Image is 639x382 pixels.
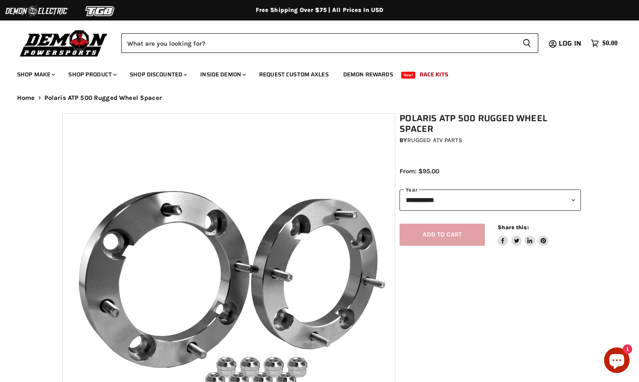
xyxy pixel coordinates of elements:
h1: Polaris ATP 500 Rugged Wheel Spacer [400,113,581,134]
form: Product [121,33,538,53]
a: Rugged ATV Parts [407,137,462,144]
div: by [400,136,581,145]
img: Demon Electric Logo 2 [4,3,68,19]
ul: Main menu [11,62,616,83]
input: Search [121,33,516,53]
img: TGB Logo 2 [68,3,132,19]
span: Share this: [498,224,528,230]
a: $0.00 [586,37,622,50]
a: Log in [555,40,586,47]
a: Home [17,94,35,102]
select: year [400,190,581,210]
a: Race Kits [413,66,455,83]
span: $0.00 [602,39,618,47]
button: Search [516,33,538,53]
a: Shop Product [62,66,122,83]
a: Demon Rewards [337,66,400,83]
span: Log in [559,38,581,49]
a: Shop Make [11,66,60,83]
a: Request Custom Axles [253,66,335,83]
span: Polaris ATP 500 Rugged Wheel Spacer [44,94,162,102]
inbox-online-store-chat: Shopify online store chat [601,347,632,375]
a: Inside Demon [194,66,251,83]
a: Shop Discounted [123,66,192,83]
img: Demon Powersports [17,28,111,58]
span: New! [401,72,416,79]
aside: Share this: [498,224,549,246]
span: From: $95.00 [400,167,439,175]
